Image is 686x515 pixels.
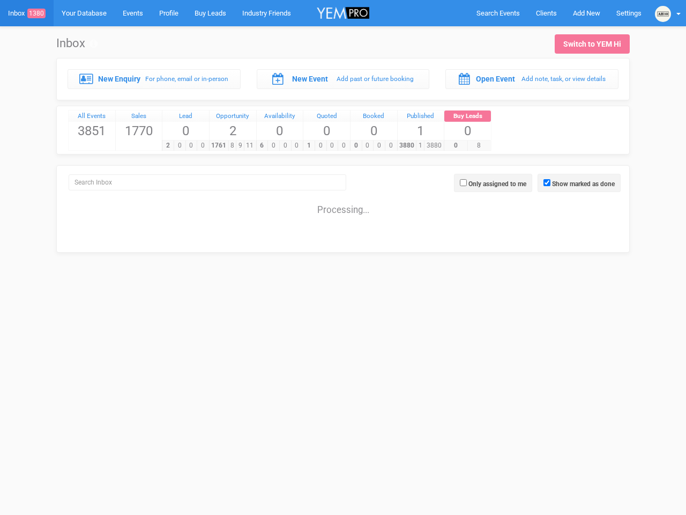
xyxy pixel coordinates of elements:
input: Search Inbox [69,174,346,190]
span: Clients [536,9,557,17]
a: Sales [116,111,162,122]
span: 11 [244,141,256,151]
span: 1380 [27,9,46,18]
a: Open Event Add note, task, or view details [445,69,618,89]
span: 2 [210,122,256,140]
small: Add past or future booking [337,75,414,83]
span: 0 [326,141,339,151]
span: 1770 [116,122,162,140]
small: Add note, task, or view details [521,75,606,83]
span: 8 [467,141,491,151]
a: Switch to YEM Hi [555,34,630,54]
a: Published [398,111,444,122]
span: 1 [416,141,424,151]
a: Quoted [303,111,350,122]
span: 6 [256,141,269,151]
span: 0 [351,122,397,140]
span: 1761 [209,141,229,151]
a: New Event Add past or future booking [257,69,430,89]
span: 0 [197,141,209,151]
span: 0 [279,141,292,151]
a: New Enquiry For phone, email or in-person [68,69,241,89]
span: 0 [267,141,280,151]
label: Open Event [476,73,515,84]
span: 1 [398,122,444,140]
a: Opportunity [210,111,256,122]
span: 0 [350,141,362,151]
label: Only assigned to me [468,179,526,189]
span: 0 [385,141,397,151]
span: 1 [303,141,315,151]
span: 0 [315,141,327,151]
div: Switch to YEM Hi [563,39,621,49]
span: 0 [338,141,350,151]
label: New Event [292,73,328,84]
span: 0 [185,141,198,151]
span: Add New [573,9,600,17]
label: New Enquiry [98,73,140,84]
span: 0 [257,122,303,140]
span: 2 [162,141,174,151]
span: 3880 [397,141,417,151]
a: Availability [257,111,303,122]
a: All Events [69,111,115,122]
span: 3851 [69,122,115,140]
img: open-uri20231025-2-1afxnye [655,6,671,22]
span: Search Events [476,9,520,17]
label: Show marked as done [552,179,615,189]
span: 3880 [424,141,444,151]
span: 0 [362,141,374,151]
a: Lead [162,111,209,122]
span: 0 [373,141,385,151]
span: 8 [228,141,237,151]
span: 0 [303,122,350,140]
span: 0 [291,141,303,151]
span: 0 [162,122,209,140]
a: Booked [351,111,397,122]
span: 0 [444,122,491,140]
h1: Inbox [56,37,98,50]
span: 0 [174,141,186,151]
div: Processing... [59,193,627,215]
small: For phone, email or in-person [145,75,228,83]
a: Buy Leads [444,111,491,122]
span: 0 [444,141,467,151]
span: 9 [236,141,244,151]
